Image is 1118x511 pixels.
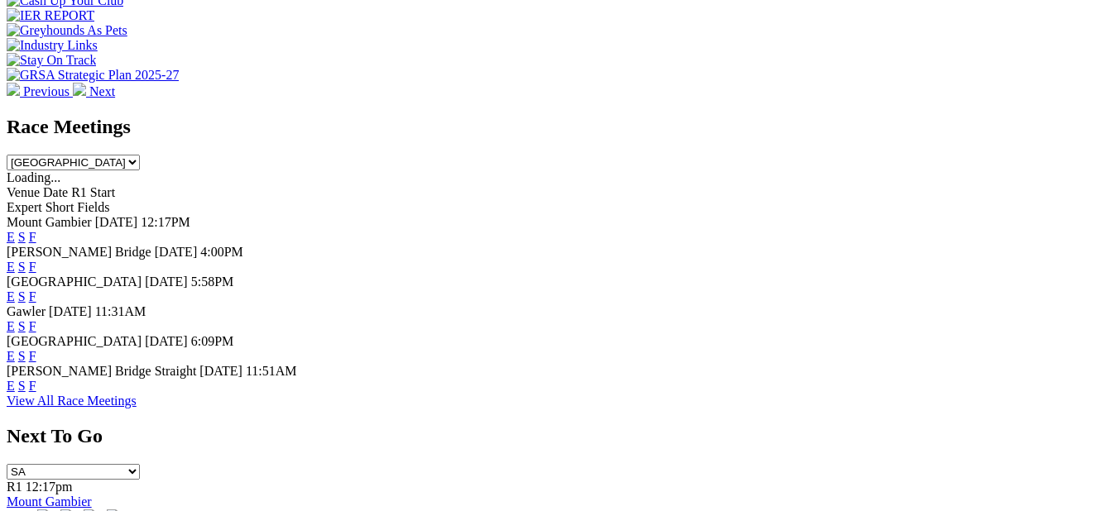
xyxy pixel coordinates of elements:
a: E [7,260,15,274]
span: Mount Gambier [7,215,92,229]
span: [PERSON_NAME] Bridge Straight [7,364,196,378]
span: 11:51AM [246,364,297,378]
img: chevron-left-pager-white.svg [7,83,20,96]
span: Next [89,84,115,98]
a: S [18,230,26,244]
span: [DATE] [95,215,138,229]
h2: Race Meetings [7,116,1111,138]
span: Date [43,185,68,199]
span: 11:31AM [95,304,146,318]
span: 12:17PM [141,215,190,229]
a: F [29,260,36,274]
a: S [18,260,26,274]
a: E [7,319,15,333]
a: E [7,230,15,244]
a: F [29,289,36,303]
span: [DATE] [155,245,198,259]
a: E [7,289,15,303]
a: E [7,379,15,393]
img: chevron-right-pager-white.svg [73,83,86,96]
span: Expert [7,200,42,214]
span: [GEOGRAPHIC_DATA] [7,275,142,289]
span: Gawler [7,304,46,318]
span: Fields [77,200,109,214]
span: [GEOGRAPHIC_DATA] [7,334,142,348]
a: Mount Gambier [7,494,92,509]
a: View All Race Meetings [7,394,137,408]
span: Short [46,200,74,214]
span: 6:09PM [191,334,234,348]
span: R1 Start [71,185,115,199]
a: S [18,319,26,333]
span: [DATE] [199,364,242,378]
span: Previous [23,84,70,98]
img: GRSA Strategic Plan 2025-27 [7,68,179,83]
span: Loading... [7,170,60,184]
span: [DATE] [145,334,188,348]
a: S [18,349,26,363]
span: 12:17pm [26,480,73,494]
span: 5:58PM [191,275,234,289]
span: R1 [7,480,22,494]
a: Next [73,84,115,98]
a: S [18,289,26,303]
a: F [29,349,36,363]
span: [PERSON_NAME] Bridge [7,245,151,259]
span: Venue [7,185,40,199]
a: F [29,230,36,244]
a: S [18,379,26,393]
h2: Next To Go [7,425,1111,447]
img: Greyhounds As Pets [7,23,127,38]
img: IER REPORT [7,8,94,23]
span: [DATE] [49,304,92,318]
img: Stay On Track [7,53,96,68]
a: E [7,349,15,363]
a: Previous [7,84,73,98]
a: F [29,379,36,393]
a: F [29,319,36,333]
span: 4:00PM [200,245,243,259]
img: Industry Links [7,38,98,53]
span: [DATE] [145,275,188,289]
